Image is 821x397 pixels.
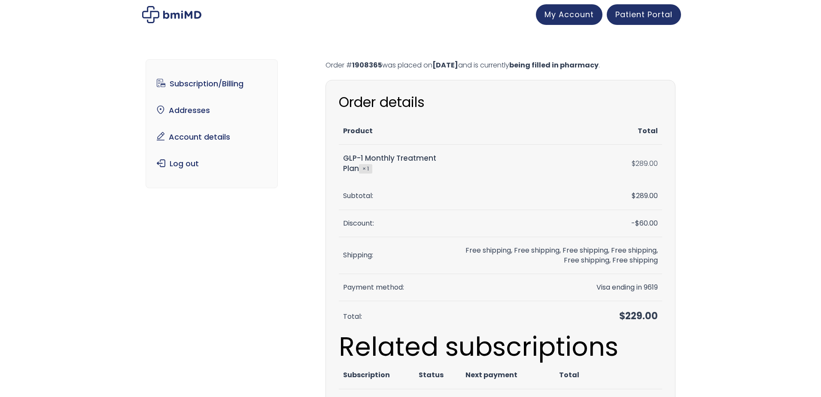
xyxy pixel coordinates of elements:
td: GLP-1 Monthly Treatment Plan [339,145,445,183]
span: 229.00 [619,309,658,323]
bdi: 289.00 [632,159,658,168]
img: My account [142,6,201,23]
th: Product [339,118,445,145]
td: - [445,210,662,237]
nav: Account pages [146,59,278,188]
h2: Order details [339,93,662,111]
span: My Account [544,9,594,20]
a: Subscription/Billing [152,75,271,93]
td: Free shipping, Free shipping, Free shipping, Free shipping, Free shipping, Free shipping [445,237,662,274]
th: Shipping: [339,237,445,274]
span: 60.00 [635,218,658,228]
strong: × 1 [359,164,372,174]
span: Subscription [343,370,390,380]
span: $ [632,159,636,168]
span: Total [559,370,579,380]
span: Patient Portal [615,9,672,20]
span: $ [632,191,636,201]
h2: Related subscriptions [339,332,662,362]
a: Account details [152,128,271,146]
a: Addresses [152,101,271,119]
a: Patient Portal [607,4,681,25]
span: Next payment [465,370,517,380]
th: Payment method: [339,274,445,301]
a: My Account [536,4,602,25]
span: $ [619,309,625,323]
th: Discount: [339,210,445,237]
p: Order # was placed on and is currently . [325,59,675,71]
a: Log out [152,155,271,173]
span: 289.00 [632,191,658,201]
td: Visa ending in 9619 [445,274,662,301]
mark: [DATE] [432,60,458,70]
mark: 1908365 [352,60,382,70]
th: Subtotal: [339,183,445,210]
span: $ [635,218,639,228]
th: Total: [339,301,445,332]
th: Total [445,118,662,145]
mark: being filled in pharmacy [509,60,599,70]
span: Status [419,370,444,380]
